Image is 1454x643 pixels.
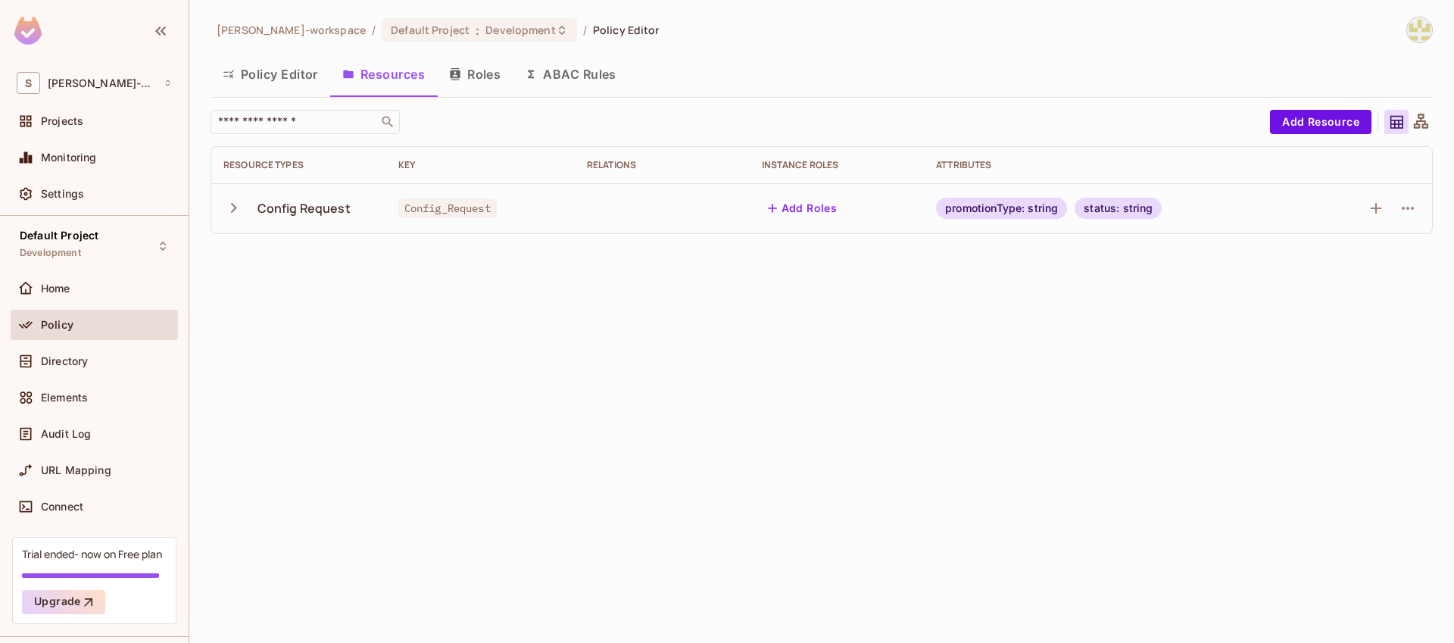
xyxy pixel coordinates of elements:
li: / [372,23,376,37]
button: Policy Editor [211,55,330,93]
span: S [17,72,40,94]
span: Policy Editor [593,23,660,37]
span: the active workspace [217,23,366,37]
div: status: string [1075,198,1162,219]
button: Add Resource [1270,110,1371,134]
div: Relations [587,159,738,171]
button: Resources [330,55,437,93]
div: Config Request [257,200,351,217]
span: Audit Log [41,428,91,440]
button: Add Roles [762,196,844,220]
button: Roles [437,55,513,93]
span: Home [41,282,70,295]
span: Default Project [20,229,98,242]
img: SReyMgAAAABJRU5ErkJggg== [14,17,42,45]
span: Config_Request [398,198,497,218]
div: Attributes [936,159,1296,171]
span: Development [485,23,555,37]
span: Workspace: shikhil-workspace [48,77,155,89]
button: ABAC Rules [513,55,629,93]
span: Elements [41,392,88,404]
span: URL Mapping [41,464,111,476]
span: : [475,24,480,36]
span: Policy [41,319,73,331]
span: Connect [41,501,83,513]
li: / [583,23,587,37]
span: Directory [41,355,88,367]
span: Development [20,247,81,259]
span: Settings [41,188,84,200]
span: Monitoring [41,151,97,164]
div: Resource Types [223,159,374,171]
img: Chawla, Shikhil [1407,17,1432,42]
span: Projects [41,115,83,127]
span: Default Project [391,23,470,37]
div: Trial ended- now on Free plan [22,547,162,561]
div: promotionType: string [936,198,1067,219]
button: Upgrade [22,590,105,614]
div: Instance roles [762,159,913,171]
div: Key [398,159,563,171]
